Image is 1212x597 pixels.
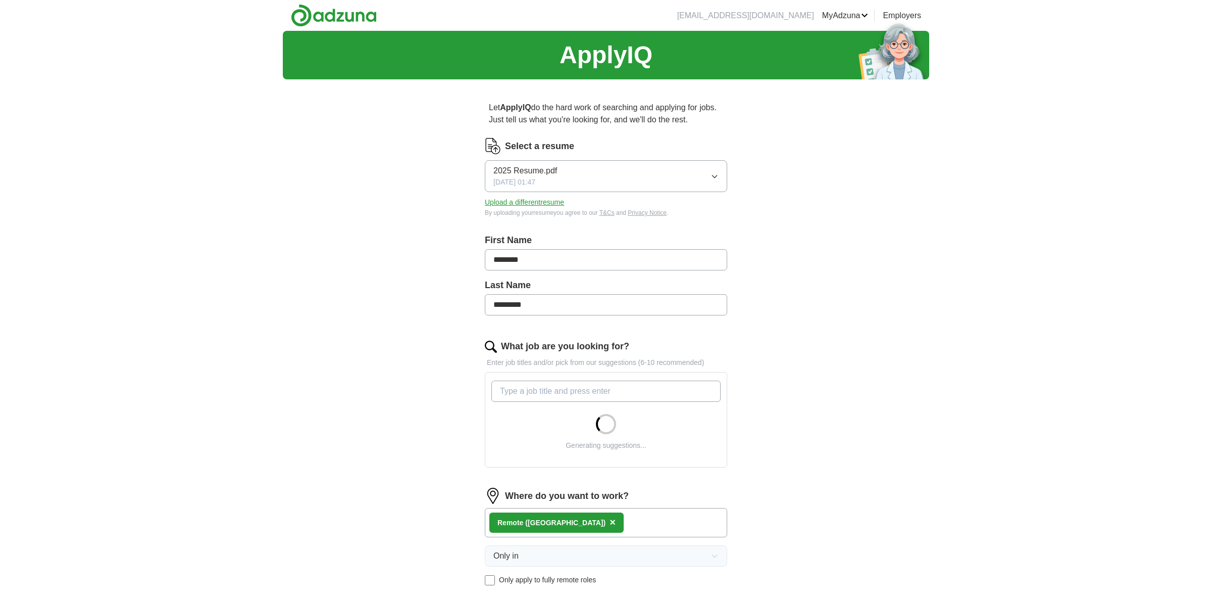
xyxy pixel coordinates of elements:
input: Only apply to fully remote roles [485,575,495,585]
p: Let do the hard work of searching and applying for jobs. Just tell us what you're looking for, an... [485,98,727,130]
label: Where do you want to work? [505,489,629,503]
img: Adzuna logo [291,4,377,27]
button: Upload a differentresume [485,197,564,208]
a: Privacy Notice [628,209,667,216]
div: By uploading your resume you agree to our and . [485,208,727,217]
p: Enter job titles and/or pick from our suggestions (6-10 recommended) [485,357,727,368]
span: Only in [493,550,519,562]
a: Employers [883,10,921,22]
span: 2025 Resume.pdf [493,165,557,177]
div: Remote ([GEOGRAPHIC_DATA]) [497,518,605,528]
div: Generating suggestions... [566,440,646,451]
img: search.png [485,341,497,353]
button: Only in [485,545,727,567]
span: × [610,517,616,528]
input: Type a job title and press enter [491,381,721,402]
span: Only apply to fully remote roles [499,575,596,585]
a: T&Cs [599,209,615,216]
img: CV Icon [485,138,501,154]
span: [DATE] 01:47 [493,177,535,188]
label: Last Name [485,279,727,292]
li: [EMAIL_ADDRESS][DOMAIN_NAME] [677,10,814,22]
button: 2025 Resume.pdf[DATE] 01:47 [485,160,727,192]
img: location.png [485,488,501,504]
label: First Name [485,234,727,247]
strong: ApplyIQ [500,103,531,112]
a: MyAdzuna [822,10,869,22]
label: Select a resume [505,140,574,153]
label: What job are you looking for? [501,340,629,353]
button: × [610,515,616,530]
h1: ApplyIQ [560,37,652,73]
